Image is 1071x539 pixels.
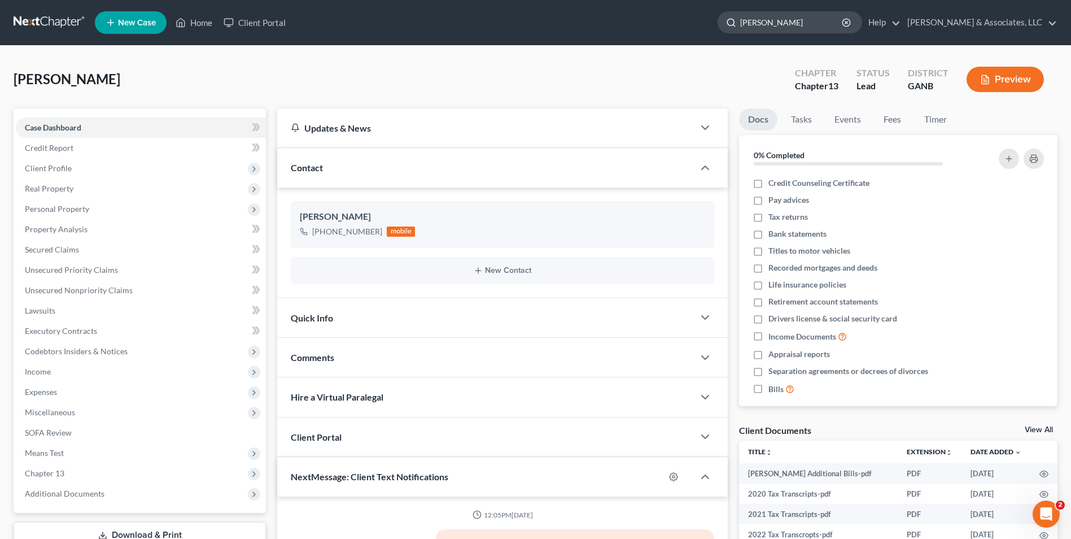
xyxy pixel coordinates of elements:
[971,447,1021,456] a: Date Added expand_more
[291,432,342,442] span: Client Portal
[25,407,75,417] span: Miscellaneous
[768,177,869,189] span: Credit Counseling Certificate
[961,463,1030,484] td: [DATE]
[961,484,1030,504] td: [DATE]
[25,143,73,153] span: Credit Report
[291,122,680,134] div: Updates & News
[25,123,81,132] span: Case Dashboard
[25,306,55,315] span: Lawsuits
[118,19,156,27] span: New Case
[25,448,64,458] span: Means Test
[25,428,72,437] span: SOFA Review
[291,510,714,520] div: 12:05PM[DATE]
[739,424,811,436] div: Client Documents
[768,313,897,324] span: Drivers license & social security card
[387,227,415,237] div: mobile
[907,447,952,456] a: Extensionunfold_more
[291,471,448,482] span: NextMessage: Client Text Notifications
[1025,426,1053,434] a: View All
[300,210,705,224] div: [PERSON_NAME]
[748,447,772,456] a: Titleunfold_more
[782,108,821,131] a: Tasks
[908,80,948,93] div: GANB
[300,266,705,275] button: New Contact
[16,321,266,341] a: Executory Contracts
[768,349,830,360] span: Appraisal reports
[766,449,772,456] i: unfold_more
[25,468,64,478] span: Chapter 13
[898,484,961,504] td: PDF
[1033,501,1060,528] iframe: Intercom live chat
[25,184,73,193] span: Real Property
[825,108,870,131] a: Events
[312,226,382,237] div: [PHONE_NUMBER]
[768,194,809,206] span: Pay advices
[828,80,838,91] span: 13
[898,504,961,524] td: PDF
[768,211,808,223] span: Tax returns
[16,118,266,138] a: Case Dashboard
[795,80,838,93] div: Chapter
[768,384,784,395] span: Bills
[25,245,79,254] span: Secured Claims
[218,12,291,33] a: Client Portal
[967,67,1044,92] button: Preview
[291,352,334,363] span: Comments
[908,67,948,80] div: District
[740,12,843,33] input: Search by name...
[768,366,928,377] span: Separation agreements or decrees of divorces
[863,12,900,33] a: Help
[25,163,72,173] span: Client Profile
[856,80,890,93] div: Lead
[291,392,383,402] span: Hire a Virtual Paralegal
[768,262,877,273] span: Recorded mortgages and deeds
[946,449,952,456] i: unfold_more
[1056,501,1065,510] span: 2
[25,224,88,234] span: Property Analysis
[291,312,333,323] span: Quick Info
[16,138,266,158] a: Credit Report
[795,67,838,80] div: Chapter
[25,387,57,397] span: Expenses
[898,463,961,484] td: PDF
[902,12,1057,33] a: [PERSON_NAME] & Associates, LLC
[25,265,118,275] span: Unsecured Priority Claims
[739,108,777,131] a: Docs
[1015,449,1021,456] i: expand_more
[25,204,89,214] span: Personal Property
[768,331,836,342] span: Income Documents
[25,326,97,336] span: Executory Contracts
[25,367,51,376] span: Income
[856,67,890,80] div: Status
[170,12,218,33] a: Home
[16,219,266,240] a: Property Analysis
[25,346,128,356] span: Codebtors Insiders & Notices
[768,228,827,240] span: Bank statements
[768,296,878,307] span: Retirement account statements
[754,150,805,160] strong: 0% Completed
[961,504,1030,524] td: [DATE]
[739,484,898,504] td: 2020 Tax Transcripts-pdf
[16,280,266,301] a: Unsecured Nonpriority Claims
[291,162,323,173] span: Contact
[875,108,911,131] a: Fees
[16,423,266,443] a: SOFA Review
[25,489,104,498] span: Additional Documents
[16,260,266,280] a: Unsecured Priority Claims
[16,301,266,321] a: Lawsuits
[915,108,956,131] a: Timer
[739,463,898,484] td: [PERSON_NAME] Additional Bills-pdf
[25,285,133,295] span: Unsecured Nonpriority Claims
[14,71,120,87] span: [PERSON_NAME]
[16,240,266,260] a: Secured Claims
[768,279,846,290] span: Life insurance policies
[768,245,850,257] span: Titles to motor vehicles
[739,504,898,524] td: 2021 Tax Transcripts-pdf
